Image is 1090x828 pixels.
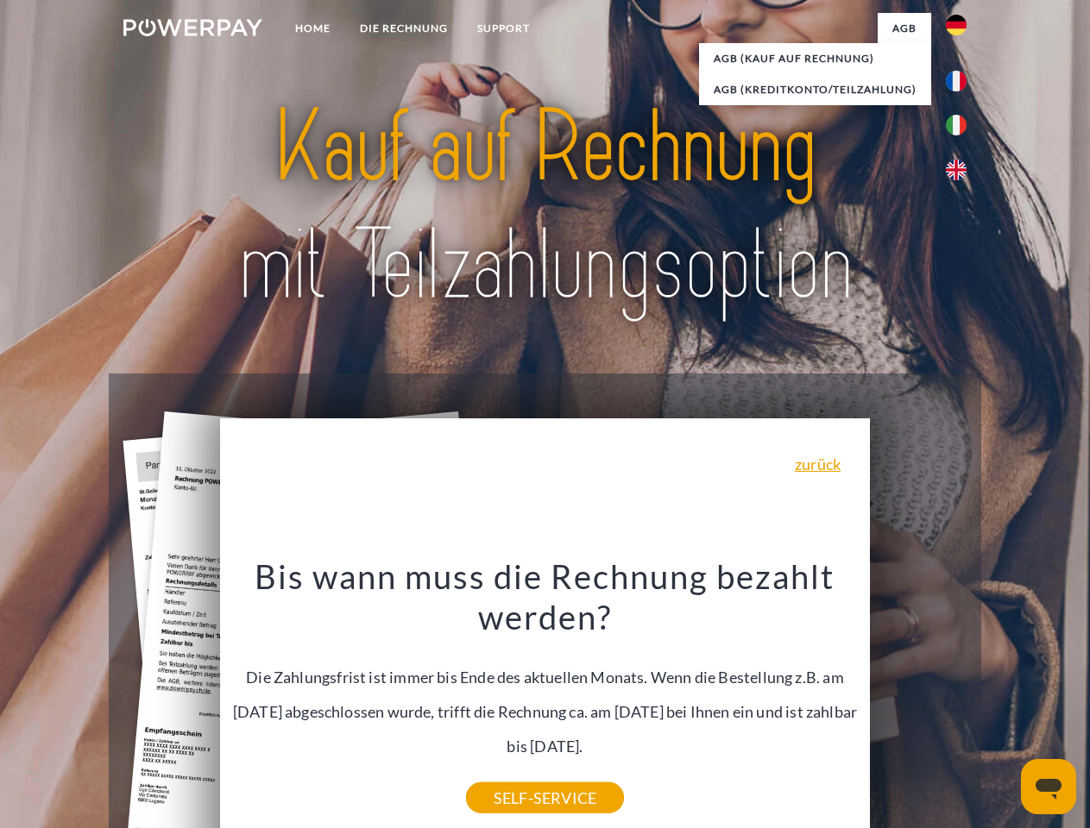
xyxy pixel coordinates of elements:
[699,43,931,74] a: AGB (Kauf auf Rechnung)
[123,19,262,36] img: logo-powerpay-white.svg
[230,555,860,798] div: Die Zahlungsfrist ist immer bis Ende des aktuellen Monats. Wenn die Bestellung z.B. am [DATE] abg...
[946,115,967,135] img: it
[230,555,860,638] h3: Bis wann muss die Rechnung bezahlt werden?
[165,83,925,330] img: title-powerpay_de.svg
[466,782,624,813] a: SELF-SERVICE
[795,456,841,472] a: zurück
[463,13,545,44] a: SUPPORT
[345,13,463,44] a: DIE RECHNUNG
[699,74,931,105] a: AGB (Kreditkonto/Teilzahlung)
[946,15,967,35] img: de
[946,71,967,91] img: fr
[946,160,967,180] img: en
[1021,759,1076,814] iframe: Schaltfläche zum Öffnen des Messaging-Fensters
[280,13,345,44] a: Home
[878,13,931,44] a: agb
